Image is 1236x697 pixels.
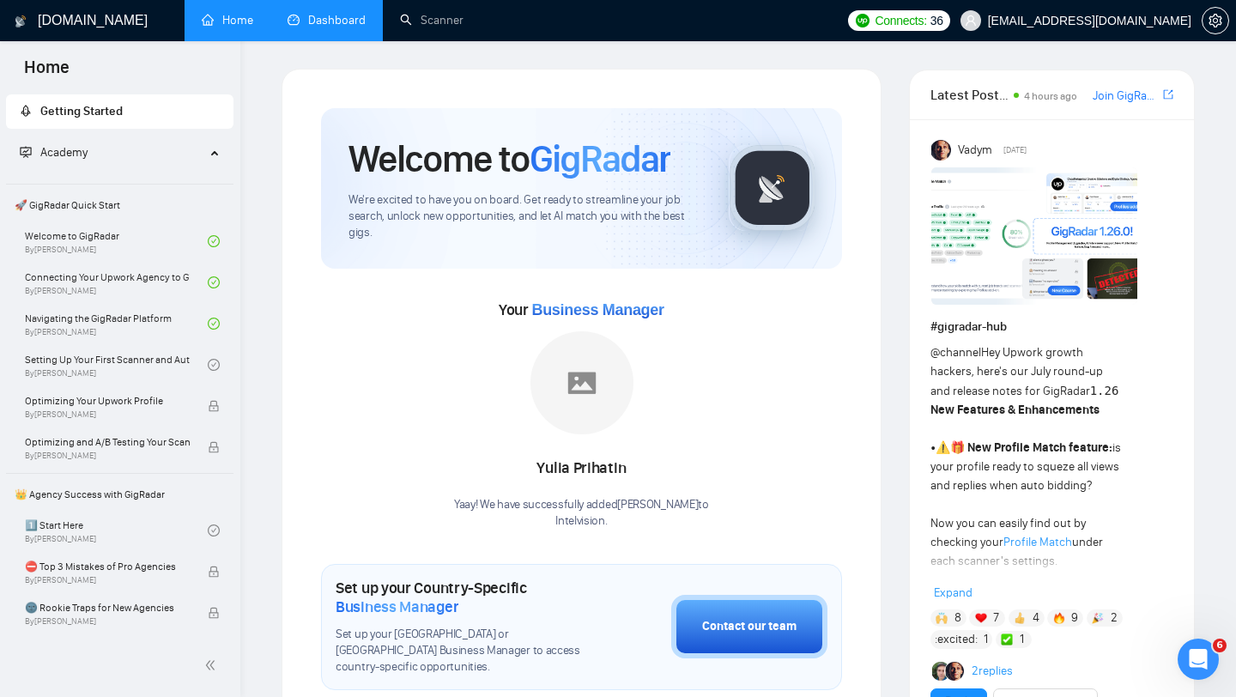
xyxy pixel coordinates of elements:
button: Contact our team [671,595,827,658]
img: 🔥 [1053,612,1065,624]
div: ykotula@intelvision.pro says… [14,173,330,225]
span: Set up your [GEOGRAPHIC_DATA] or [GEOGRAPHIC_DATA] Business Manager to access country-specific op... [336,627,585,676]
div: ​ [27,116,268,149]
a: homeHome [202,13,253,27]
div: Close [301,7,332,38]
a: searchScanner [400,13,463,27]
div: Привіт, мене звати [PERSON_NAME], я ваш CSM. Отримав запит на допомогу з покращенням перформансу.... [14,315,282,537]
span: Business Manager [531,301,663,318]
span: setting [1203,14,1228,27]
span: user [965,15,977,27]
button: Home [269,7,301,39]
span: Optimizing Your Upwork Profile [25,392,190,409]
span: 1 [1020,631,1024,648]
a: Welcome to GigRadarBy[PERSON_NAME] [25,222,208,260]
img: Alex B [932,662,951,681]
span: rocket [20,105,32,117]
textarea: Message… [15,526,329,555]
span: By [PERSON_NAME] [25,451,190,461]
span: lock [208,400,220,412]
span: By [PERSON_NAME] [25,409,190,420]
div: Yulia Prihatin [454,454,709,483]
strong: New Features & Enhancements [930,403,1100,417]
div: дякую, працює) [215,184,316,201]
a: 1️⃣ Start HereBy[PERSON_NAME] [25,512,208,549]
button: Send a message… [294,555,322,583]
img: placeholder.png [530,331,633,434]
h1: Set up your Country-Specific [336,579,585,616]
h1: [PERSON_NAME] [83,9,195,21]
button: Gif picker [54,562,68,576]
span: 7 [993,609,999,627]
span: Academy [40,145,88,160]
div: Yaay! We have successfully added [PERSON_NAME] to [454,497,709,530]
div: joined the conversation [74,279,293,294]
img: Vadym [931,140,952,161]
img: upwork-logo.png [856,14,869,27]
iframe: To enrich screen reader interactions, please activate Accessibility in Grammarly extension settings [1178,639,1219,680]
h1: Welcome to [348,136,670,182]
code: 1.26 [1090,384,1119,397]
img: F09AC4U7ATU-image.png [931,167,1137,305]
span: fund-projection-screen [20,146,32,158]
span: Your [499,300,664,319]
span: Academy [20,145,88,160]
div: дякую, працює) [202,173,330,211]
h1: # gigradar-hub [930,318,1173,336]
img: gigradar-logo.png [730,145,815,231]
span: [DATE] [1003,142,1027,158]
a: Navigating the GigRadar PlatformBy[PERSON_NAME] [25,305,208,342]
span: We're excited to have you on board. Get ready to streamline your job search, unlock new opportuni... [348,192,701,241]
p: Active 30m ago [83,21,171,39]
span: ⚠️ [936,440,950,455]
img: 👍 [1014,612,1026,624]
div: З вільних днів наразі доступна тільки п’ятниця. Якщо потрібен дзвінок раніше, можу перевірити дод... [27,427,268,528]
span: 1 [984,631,988,648]
span: Getting Started [40,104,123,118]
span: Expand [934,585,972,600]
a: Connecting Your Upwork Agency to GigRadarBy[PERSON_NAME] [25,264,208,301]
span: 🎁 [950,440,965,455]
img: Profile image for Viktor [51,278,69,295]
div: Dima says… [14,225,330,276]
img: ✅ [1001,633,1013,645]
img: Profile image for Viktor [49,9,76,37]
span: GigRadar [530,136,670,182]
a: Setting Up Your First Scanner and Auto-BidderBy[PERSON_NAME] [25,346,208,384]
a: Profile Match [1003,535,1072,549]
button: go back [11,7,44,39]
span: 🌚 Rookie Traps for New Agencies [25,599,190,616]
span: 36 [930,11,943,30]
a: Join GigRadar Slack Community [1093,87,1160,106]
span: @channel [930,345,981,360]
span: 9 [1071,609,1078,627]
div: Будь ласка, звертайтесь 🙌 [14,225,217,263]
span: By [PERSON_NAME] [25,575,190,585]
span: 6 [1213,639,1227,652]
span: lock [208,607,220,619]
button: Upload attachment [82,562,95,576]
span: Latest Posts from the GigRadar Community [930,84,1009,106]
b: [PERSON_NAME] [74,281,170,293]
span: 👑 Agency Success with GigRadar [8,477,232,512]
a: setting [1202,14,1229,27]
span: Business Manager [336,597,458,616]
span: double-left [204,657,221,674]
span: lock [208,441,220,453]
span: 🚀 GigRadar Quick Start [8,188,232,222]
div: Viktor says… [14,276,330,315]
span: Home [10,55,83,91]
span: Optimizing and A/B Testing Your Scanner for Better Results [25,433,190,451]
div: Viktor says… [14,315,330,568]
a: export [1163,87,1173,103]
span: Connects: [875,11,926,30]
a: dashboardDashboard [288,13,366,27]
span: lock [208,566,220,578]
img: 🎉 [1092,612,1104,624]
a: 2replies [972,663,1013,680]
span: check-circle [208,359,220,371]
span: check-circle [208,524,220,536]
span: By [PERSON_NAME] [25,616,190,627]
button: Start recording [109,562,123,576]
div: Contact our team [702,617,797,636]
